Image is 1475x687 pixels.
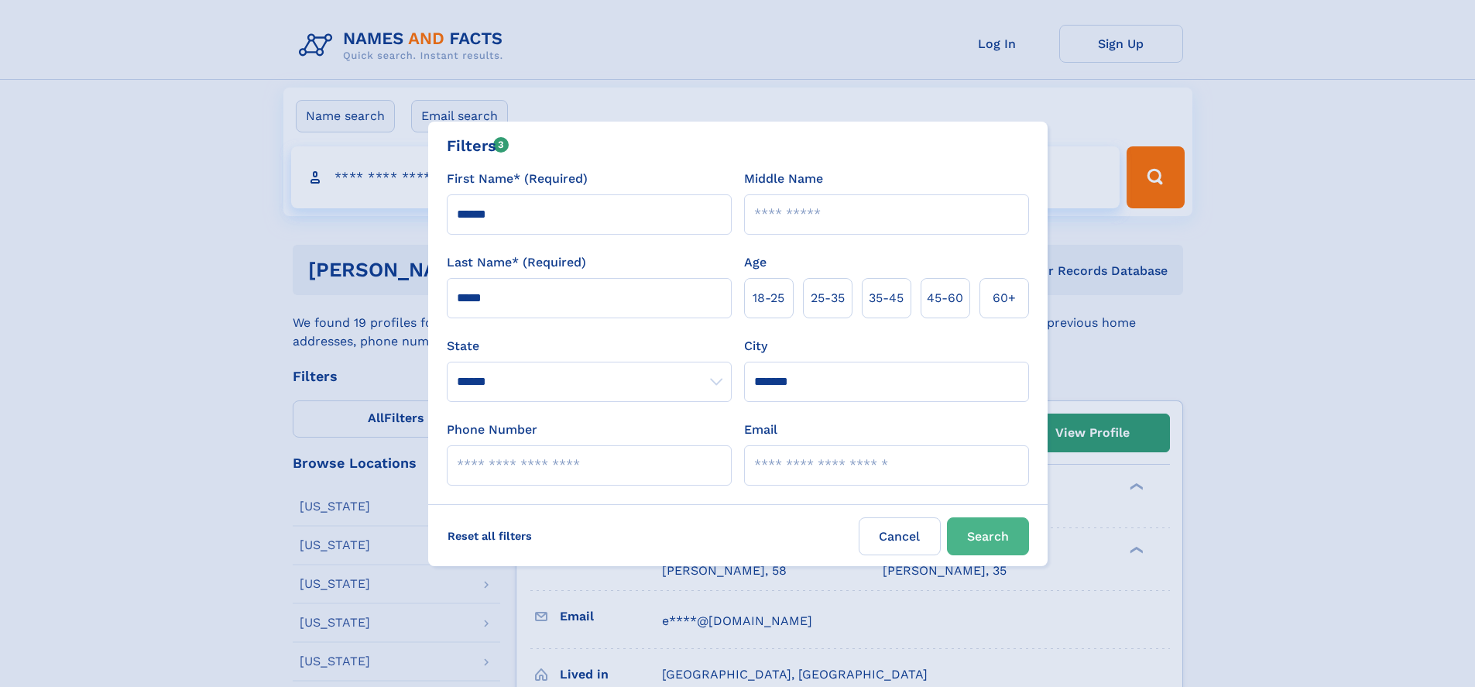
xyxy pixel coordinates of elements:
span: 60+ [993,289,1016,307]
label: First Name* (Required) [447,170,588,188]
label: Phone Number [447,421,537,439]
label: Middle Name [744,170,823,188]
label: State [447,337,732,356]
label: Reset all filters [437,517,542,555]
div: Filters [447,134,509,157]
label: City [744,337,767,356]
button: Search [947,517,1029,555]
span: 35‑45 [869,289,904,307]
span: 25‑35 [811,289,845,307]
label: Age [744,253,767,272]
span: 45‑60 [927,289,963,307]
label: Cancel [859,517,941,555]
label: Last Name* (Required) [447,253,586,272]
span: 18‑25 [753,289,784,307]
label: Email [744,421,777,439]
